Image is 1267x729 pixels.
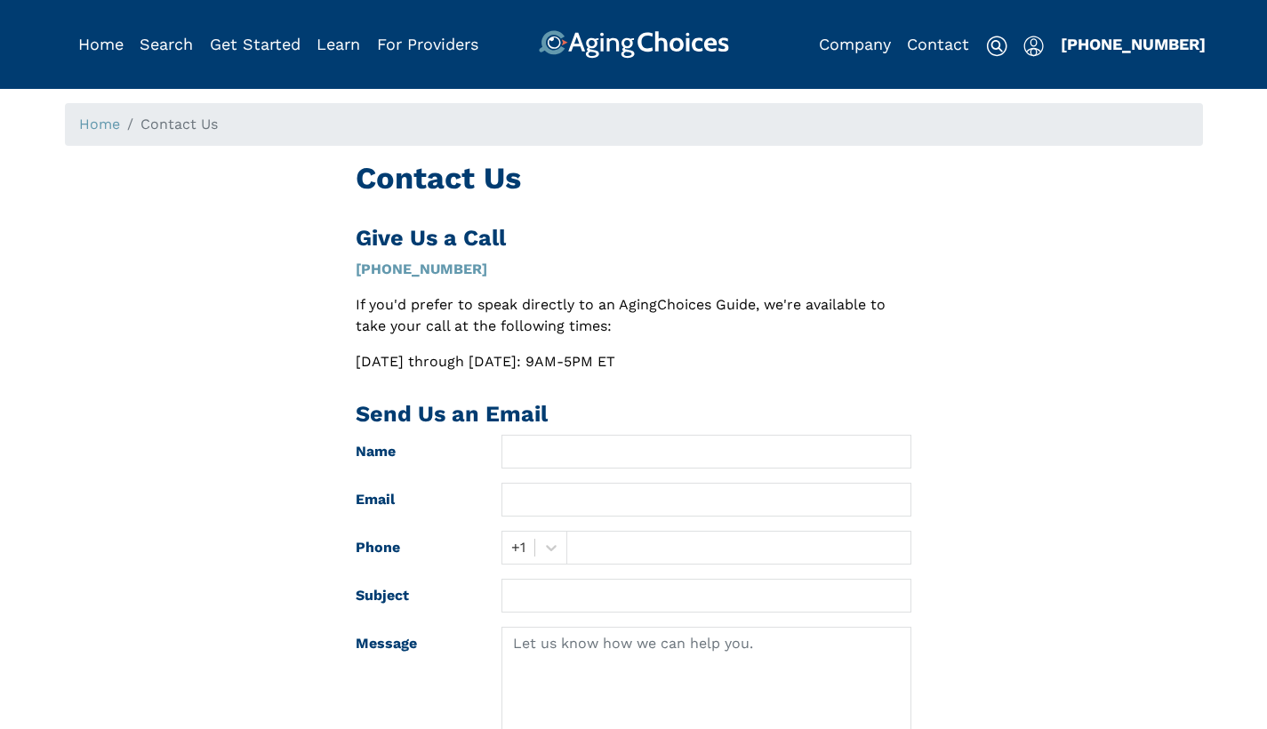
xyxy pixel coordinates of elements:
[140,35,193,53] a: Search
[356,160,911,196] h1: Contact Us
[65,103,1203,146] nav: breadcrumb
[356,225,911,252] h2: Give Us a Call
[342,579,488,613] label: Subject
[317,35,360,53] a: Learn
[1023,36,1044,57] img: user-icon.svg
[210,35,301,53] a: Get Started
[377,35,478,53] a: For Providers
[356,401,911,428] h2: Send Us an Email
[140,30,193,59] div: Popover trigger
[342,435,488,469] label: Name
[356,294,911,337] p: If you'd prefer to speak directly to an AgingChoices Guide, we're available to take your call at ...
[79,116,120,132] a: Home
[140,116,218,132] span: Contact Us
[1061,35,1206,53] a: [PHONE_NUMBER]
[78,35,124,53] a: Home
[986,36,1007,57] img: search-icon.svg
[819,35,891,53] a: Company
[356,260,487,277] a: [PHONE_NUMBER]
[907,35,969,53] a: Contact
[342,483,488,517] label: Email
[538,30,728,59] img: AgingChoices
[356,351,911,373] p: [DATE] through [DATE]: 9AM-5PM ET
[1023,30,1044,59] div: Popover trigger
[342,531,488,565] label: Phone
